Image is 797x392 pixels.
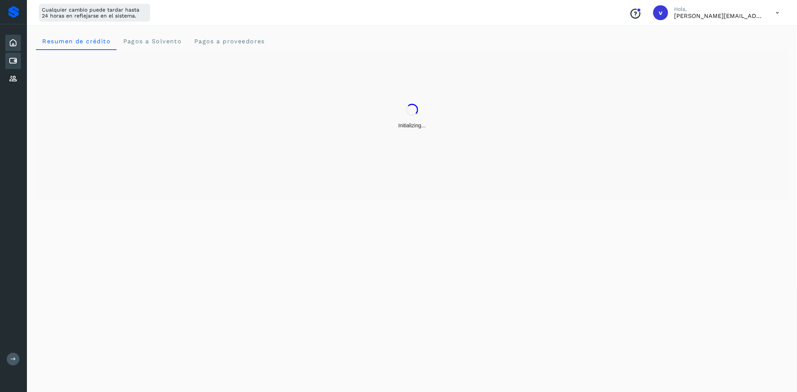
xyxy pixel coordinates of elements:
[42,38,111,45] span: Resumen de crédito
[674,12,764,19] p: victor.romero@fidum.com.mx
[5,71,21,87] div: Proveedores
[194,38,265,45] span: Pagos a proveedores
[5,53,21,69] div: Cuentas por pagar
[5,35,21,51] div: Inicio
[123,38,182,45] span: Pagos a Solvento
[674,6,764,12] p: Hola,
[39,4,150,22] div: Cualquier cambio puede tardar hasta 24 horas en reflejarse en el sistema.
